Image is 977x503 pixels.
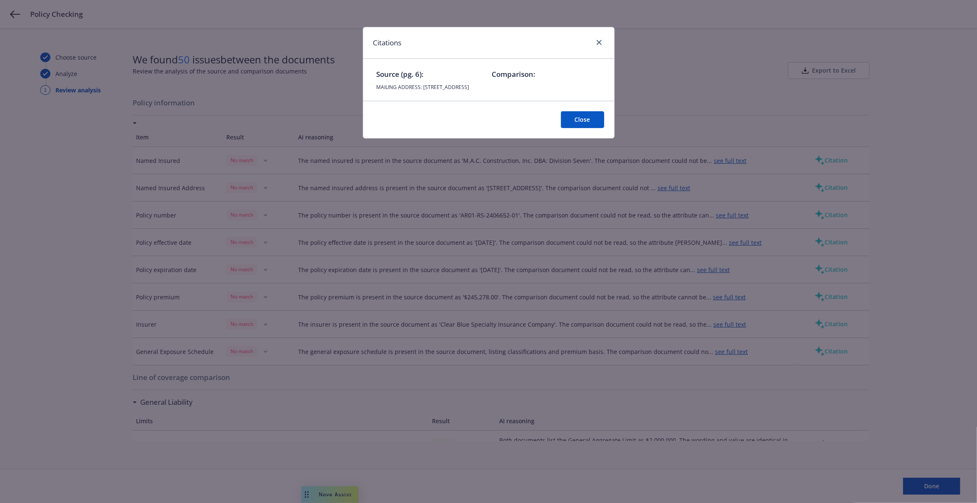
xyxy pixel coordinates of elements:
button: Close [561,111,604,128]
h1: Citations [373,37,402,48]
span: MAILING ADDRESS: [STREET_ADDRESS] [377,84,485,91]
span: Source (pg. 6): [377,69,485,80]
a: close [594,37,604,47]
span: Comparison: [492,69,601,80]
